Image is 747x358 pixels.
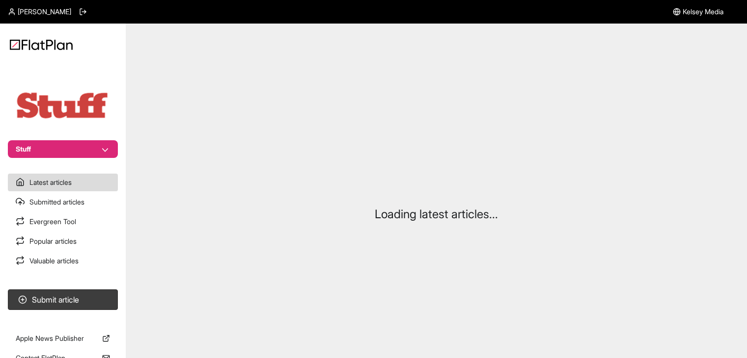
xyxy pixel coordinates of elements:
p: Loading latest articles... [375,206,498,222]
button: Stuff [8,140,118,158]
span: Kelsey Media [683,7,723,17]
img: Publication Logo [14,90,112,121]
a: Latest articles [8,174,118,191]
img: Logo [10,39,73,50]
button: Submit article [8,289,118,310]
a: Submitted articles [8,193,118,211]
span: [PERSON_NAME] [18,7,71,17]
a: Valuable articles [8,252,118,270]
a: Popular articles [8,232,118,250]
a: Evergreen Tool [8,213,118,230]
a: [PERSON_NAME] [8,7,71,17]
a: Apple News Publisher [8,330,118,347]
